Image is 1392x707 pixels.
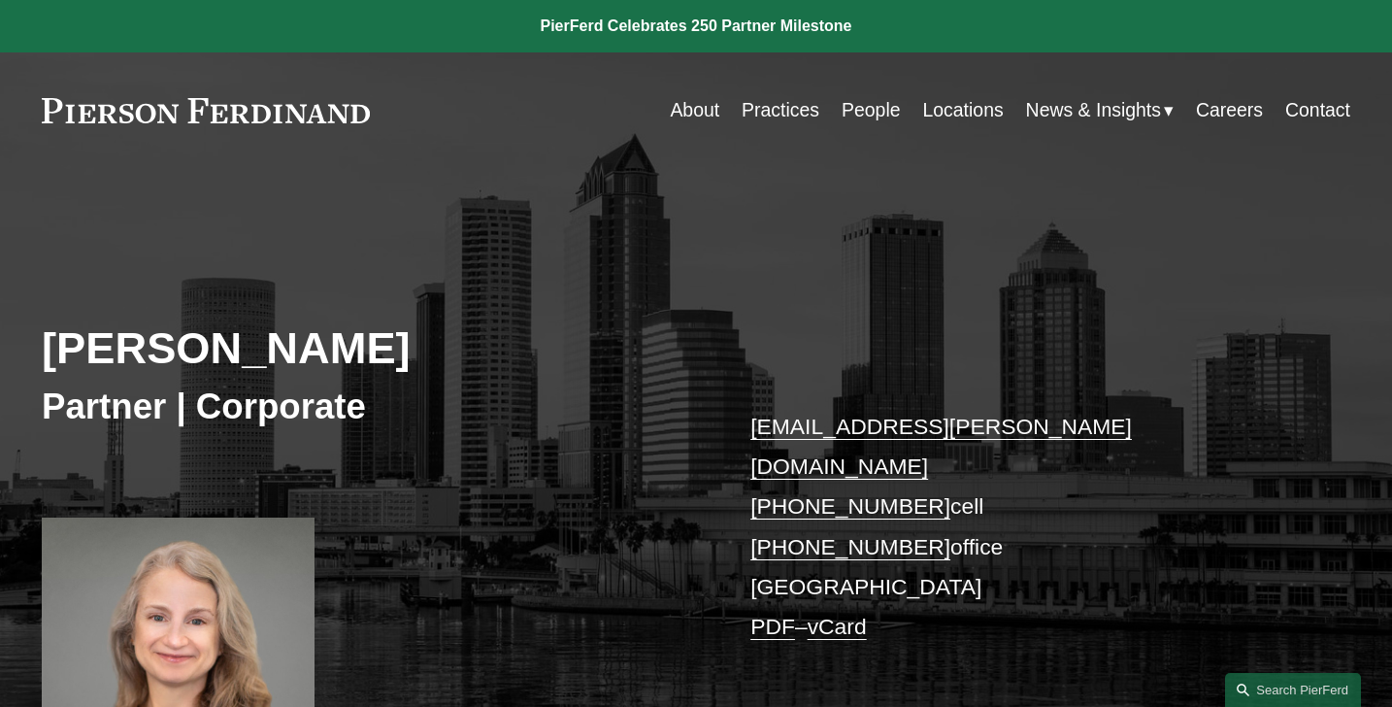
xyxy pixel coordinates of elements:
[750,493,950,519] a: [PHONE_NUMBER]
[808,614,867,639] a: vCard
[842,91,901,129] a: People
[742,91,819,129] a: Practices
[1026,91,1174,129] a: folder dropdown
[42,385,696,428] h3: Partner | Corporate
[750,414,1132,479] a: [EMAIL_ADDRESS][PERSON_NAME][DOMAIN_NAME]
[1026,93,1161,127] span: News & Insights
[922,91,1003,129] a: Locations
[750,614,795,639] a: PDF
[1225,673,1361,707] a: Search this site
[750,534,950,559] a: [PHONE_NUMBER]
[670,91,719,129] a: About
[750,407,1296,647] p: cell office [GEOGRAPHIC_DATA] –
[1285,91,1350,129] a: Contact
[1196,91,1263,129] a: Careers
[42,322,696,376] h2: [PERSON_NAME]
